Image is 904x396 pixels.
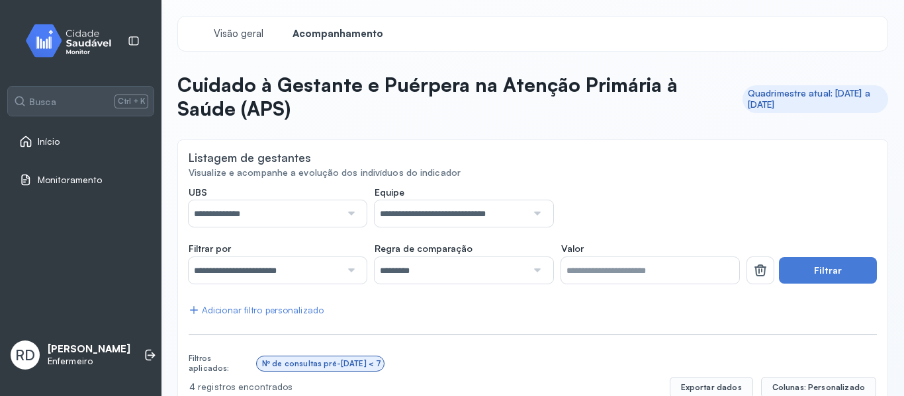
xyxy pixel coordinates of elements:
[19,135,142,148] a: Início
[29,96,56,108] span: Busca
[189,354,251,373] div: Filtros aplicados:
[293,28,383,40] span: Acompanhamento
[189,167,877,178] div: Visualize e acompanhe a evolução dos indivíduos do indicador
[189,305,324,316] div: Adicionar filtro personalizado
[19,173,142,186] a: Monitoramento
[561,243,584,255] span: Valor
[375,186,404,198] span: Equipe
[262,359,382,368] div: Nº de consultas pré-[DATE] < 7
[48,356,130,367] p: Enfermeiro
[748,88,883,110] div: Quadrimestre atual: [DATE] a [DATE]
[15,346,35,364] span: RD
[779,257,877,284] button: Filtrar
[189,243,231,255] span: Filtrar por
[772,382,865,393] span: Colunas: Personalizado
[38,136,60,147] span: Início
[375,243,473,255] span: Regra de comparação
[189,151,311,165] div: Listagem de gestantes
[38,175,102,186] span: Monitoramento
[14,21,133,60] img: monitor.svg
[48,343,130,356] p: [PERSON_NAME]
[214,28,263,40] span: Visão geral
[114,95,148,108] span: Ctrl + K
[189,186,207,198] span: UBS
[177,73,732,121] p: Cuidado à Gestante e Puérpera na Atenção Primária à Saúde (APS)
[189,381,659,393] div: 4 registros encontrados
